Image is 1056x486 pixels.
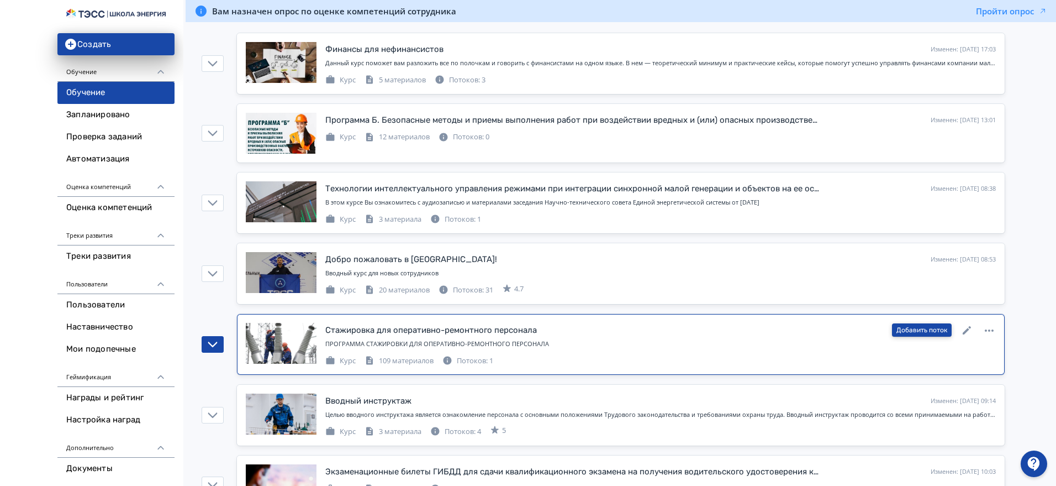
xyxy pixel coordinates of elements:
div: 12 материалов [365,132,430,143]
div: Потоков: 31 [439,285,493,296]
span: 4.7 [514,284,524,295]
a: Оценка компетенций [57,197,175,219]
a: Запланировано [57,104,175,126]
div: 109 материалов [365,356,434,367]
div: 3 материала [365,214,421,225]
a: Пользователи [57,294,175,316]
span: 5 [502,425,506,436]
div: Курс [325,75,356,86]
div: Изменен: [DATE] 17:03 [931,45,996,54]
div: Потоков: 1 [442,356,493,367]
div: Курс [325,285,356,296]
div: Треки развития [57,219,175,245]
div: Финансы для нефинансистов [325,43,443,56]
div: 20 материалов [365,285,430,296]
div: 5 материалов [365,75,426,86]
button: Добавить поток [892,323,952,337]
span: Вам назначен опрос по оценке компетенций сотрудника [212,6,456,17]
div: Технологии интеллектуального управления режимами при интеграции синхронной малой генерации и объе... [325,182,821,195]
div: Вводный курс для новых сотрудников [325,269,996,278]
div: Курс [325,426,356,437]
div: В этом курсе Вы ознакомитесь с аудиозаписью и материалами заседания Научно-технического совета Ед... [325,198,996,207]
div: 3 материала [365,426,421,437]
div: Программа Б. Безопасные методы и приемы выполнения работ при воздействии вредных и (или) опасных ... [325,114,821,127]
div: Вводный инструктаж [325,395,411,407]
div: ПРОГРАММА СТАЖИРОВКИ ДЛЯ ОПЕРАТИВНО-РЕМОНТНОГО ПЕРСОНАЛА [325,339,996,349]
a: Проверка заданий [57,126,175,148]
div: Потоков: 1 [430,214,481,225]
div: Изменен: [DATE] 10:03 [931,467,996,477]
a: Награды и рейтинг [57,387,175,409]
div: Курс [325,356,356,367]
div: Потоков: 0 [439,132,489,143]
a: Наставничество [57,316,175,338]
div: Курс [325,132,356,143]
a: Треки развития [57,245,175,268]
a: Автоматизация [57,148,175,170]
a: Обучение [57,82,175,104]
div: Потоков: 4 [430,426,481,437]
button: Создать [57,33,175,55]
a: Настройка наград [57,409,175,431]
div: Целью вводного инструктажа является ознакомление персонала с основными положениями Трудового зако... [325,410,996,420]
div: Экзаменационные билеты ГИБДД для сдачи квалификационного экзамена на получения водительского удос... [325,466,821,478]
a: Документы [57,458,175,480]
div: Данный курс поможет вам разложить все по полочкам и говорить с финансистами на одном языке. В нем... [325,59,996,68]
div: Стажировка для оперативно-ремонтного персонала [325,324,537,337]
div: Дополнительно [57,431,175,458]
div: Курс [325,214,356,225]
div: Пользователи [57,268,175,294]
div: Изменен: [DATE] 08:53 [931,255,996,264]
div: Добро пожаловать в ТЭСС! [325,253,497,266]
div: Геймификация [57,360,175,387]
div: Изменен: [DATE] 08:38 [931,184,996,194]
div: Изменен: [DATE] 13:01 [931,116,996,125]
div: Потоков: 3 [435,75,485,86]
div: Обучение [57,55,175,82]
div: Изменен: [DATE] 09:14 [931,396,996,406]
a: Мои подопечные [57,338,175,360]
button: Пройти опрос [976,6,1047,17]
img: https://files.teachbase.ru/system/account/58100/logo/medium-61d145adc09abfe037a1aefb650fc09a.png [66,9,166,19]
div: Оценка компетенций [57,170,175,197]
